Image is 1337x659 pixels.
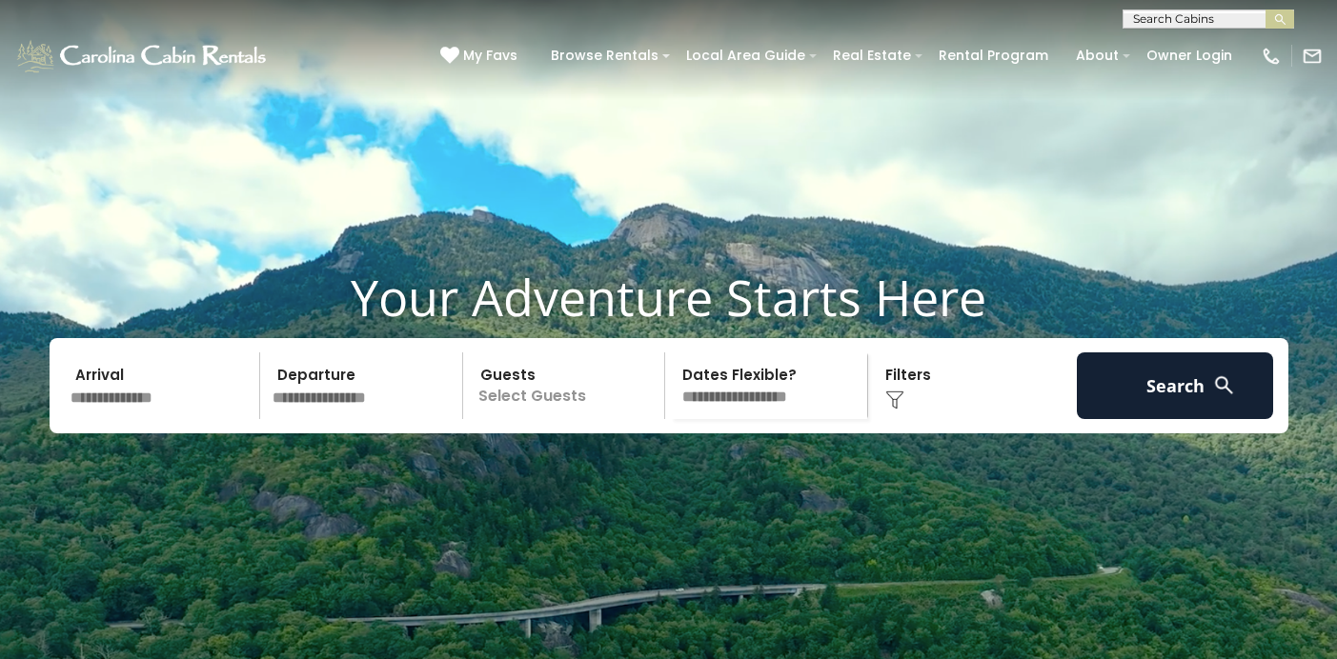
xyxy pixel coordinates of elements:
[440,46,522,67] a: My Favs
[541,41,668,70] a: Browse Rentals
[1137,41,1242,70] a: Owner Login
[14,37,272,75] img: White-1-1-2.png
[1261,46,1282,67] img: phone-regular-white.png
[1066,41,1128,70] a: About
[1212,373,1236,397] img: search-regular-white.png
[14,268,1323,327] h1: Your Adventure Starts Here
[1302,46,1323,67] img: mail-regular-white.png
[677,41,815,70] a: Local Area Guide
[469,352,665,419] p: Select Guests
[1077,352,1274,419] button: Search
[885,390,904,409] img: filter--v1.png
[929,41,1058,70] a: Rental Program
[823,41,921,70] a: Real Estate
[463,46,517,66] span: My Favs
